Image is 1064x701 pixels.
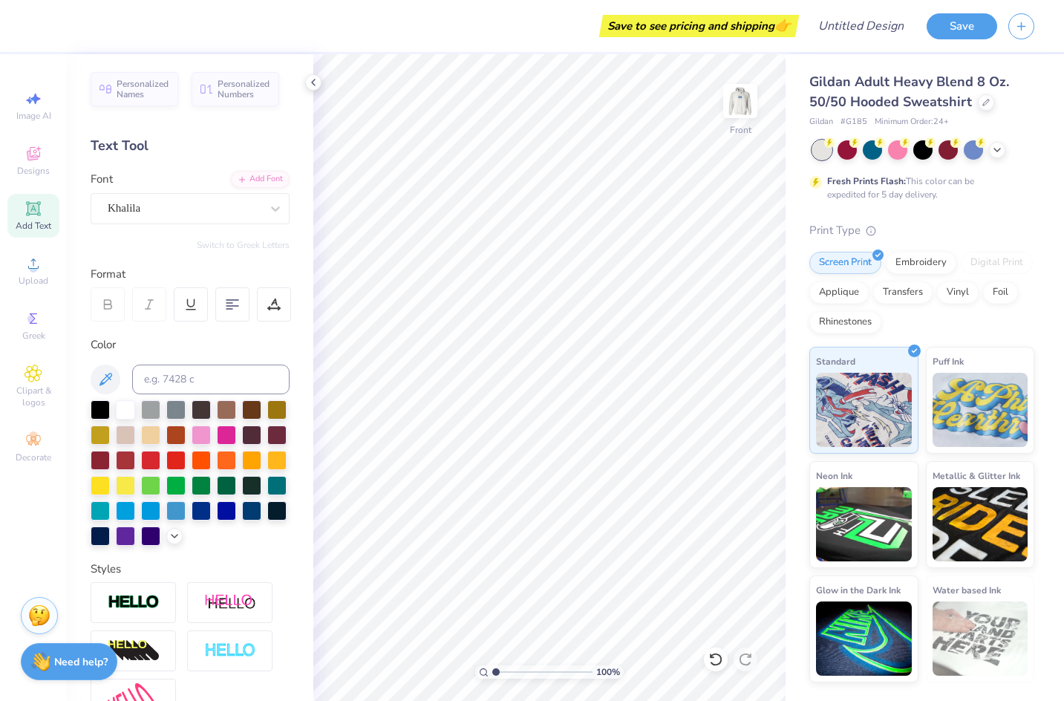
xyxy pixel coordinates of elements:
div: Applique [809,281,869,304]
div: Styles [91,561,290,578]
div: Save to see pricing and shipping [603,15,795,37]
input: Untitled Design [806,11,916,41]
span: Personalized Numbers [218,79,270,100]
input: e.g. 7428 c [132,365,290,394]
span: Gildan Adult Heavy Blend 8 Oz. 50/50 Hooded Sweatshirt [809,73,1009,111]
button: Save [927,13,997,39]
span: Designs [17,165,50,177]
span: 👉 [774,16,791,34]
span: Gildan [809,116,833,128]
div: Vinyl [937,281,979,304]
span: Image AI [16,110,51,122]
img: Metallic & Glitter Ink [933,487,1028,561]
span: Glow in the Dark Ink [816,582,901,598]
span: Decorate [16,451,51,463]
span: Neon Ink [816,468,852,483]
img: Stroke [108,594,160,611]
span: Minimum Order: 24 + [875,116,949,128]
div: Print Type [809,222,1034,239]
img: 3d Illusion [108,639,160,663]
div: Text Tool [91,136,290,156]
span: Puff Ink [933,353,964,369]
div: Embroidery [886,252,956,274]
strong: Fresh Prints Flash: [827,175,906,187]
img: Standard [816,373,912,447]
span: Clipart & logos [7,385,59,408]
span: # G185 [841,116,867,128]
div: Format [91,266,291,283]
span: Metallic & Glitter Ink [933,468,1020,483]
span: Upload [19,275,48,287]
div: This color can be expedited for 5 day delivery. [827,175,1010,201]
span: Standard [816,353,855,369]
div: Front [730,123,751,137]
img: Front [725,86,755,116]
img: Negative Space [204,642,256,659]
div: Foil [983,281,1018,304]
img: Glow in the Dark Ink [816,601,912,676]
span: Add Text [16,220,51,232]
div: Screen Print [809,252,881,274]
img: Water based Ink [933,601,1028,676]
img: Shadow [204,593,256,612]
div: Color [91,336,290,353]
img: Neon Ink [816,487,912,561]
div: Transfers [873,281,933,304]
div: Add Font [231,171,290,188]
img: Puff Ink [933,373,1028,447]
span: Greek [22,330,45,342]
span: Water based Ink [933,582,1001,598]
span: Personalized Names [117,79,169,100]
strong: Need help? [54,655,108,669]
label: Font [91,171,113,188]
button: Switch to Greek Letters [197,239,290,251]
div: Rhinestones [809,311,881,333]
span: 100 % [596,665,620,679]
div: Digital Print [961,252,1033,274]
